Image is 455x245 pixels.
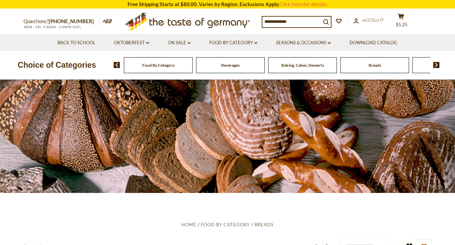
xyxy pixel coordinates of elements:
[114,62,120,68] img: previous arrow
[350,39,397,47] a: Download Catalog
[279,1,328,7] a: Click here for details.
[433,62,440,68] img: next arrow
[168,39,191,47] a: On Sale
[255,222,274,227] a: Breads
[58,39,95,47] a: Back to School
[201,222,250,227] a: Food By Category
[276,39,331,47] a: Seasons & Occasions
[142,63,175,68] a: Food By Category
[391,13,411,30] button: $5.25
[209,39,257,47] a: Food By Category
[181,222,196,227] a: Home
[23,25,81,29] span: MON - FRI, 9:00AM - 5:00PM (EST)
[369,63,381,68] a: Breads
[396,22,408,27] span: $5.25
[362,17,384,23] span: Account
[114,39,149,47] a: Oktoberfest
[281,63,324,68] a: Baking, Cakes, Desserts
[354,17,384,24] a: Account
[23,17,99,26] p: Questions?
[221,63,240,68] a: Beverages
[49,18,94,24] a: [PHONE_NUMBER]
